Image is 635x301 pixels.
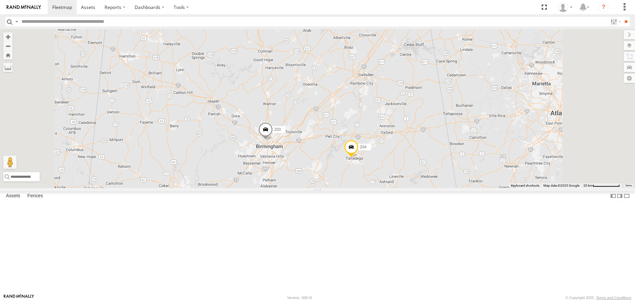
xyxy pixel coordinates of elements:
[360,145,366,149] span: 204
[287,296,313,300] div: Version: 308.01
[556,2,575,12] div: EDWARD EDMONDSON
[3,156,17,169] button: Drag Pegman onto the map to open Street View
[624,74,635,83] label: Map Settings
[566,296,631,300] div: © Copyright 2025 -
[581,183,622,188] button: Map Scale: 20 km per 78 pixels
[583,184,593,187] span: 20 km
[596,296,631,300] a: Terms and Conditions
[7,5,41,10] img: rand-logo.svg
[4,294,34,301] a: Visit our Website
[3,32,13,41] button: Zoom in
[274,128,281,132] span: 203
[3,51,13,59] button: Zoom Home
[3,41,13,51] button: Zoom out
[3,192,23,201] label: Assets
[616,191,623,201] label: Dock Summary Table to the Right
[24,192,46,201] label: Fences
[543,184,579,187] span: Map data ©2025 Google
[608,17,622,26] label: Search Filter Options
[610,191,616,201] label: Dock Summary Table to the Left
[625,184,632,187] a: Terms (opens in new tab)
[14,17,19,26] label: Search Query
[598,2,609,13] i: ?
[623,191,630,201] label: Hide Summary Table
[3,63,13,72] label: Measure
[511,183,539,188] button: Keyboard shortcuts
